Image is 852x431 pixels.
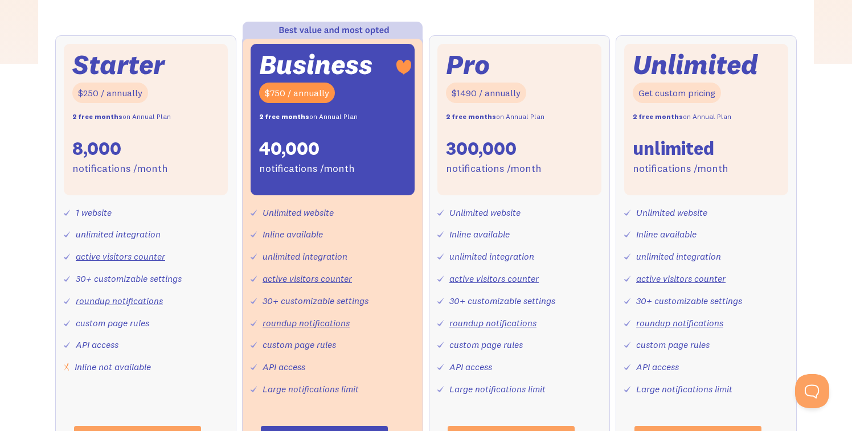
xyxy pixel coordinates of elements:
div: on Annual Plan [72,109,171,125]
div: Inline available [636,226,697,243]
div: API access [76,336,118,353]
a: roundup notifications [263,317,350,329]
div: 30+ customizable settings [76,270,182,287]
div: notifications /month [259,161,355,177]
div: 40,000 [259,137,319,161]
div: 300,000 [446,137,517,161]
div: 8,000 [72,137,121,161]
div: Business [259,52,372,77]
div: 30+ customizable settings [636,293,742,309]
div: unlimited [633,137,714,161]
div: Unlimited website [636,204,707,221]
div: unlimited integration [76,226,161,243]
div: Inline not available [75,359,151,375]
div: API access [636,359,679,375]
div: notifications /month [446,161,542,177]
div: API access [263,359,305,375]
div: on Annual Plan [633,109,731,125]
div: Large notifications limit [449,381,546,397]
div: custom page rules [449,336,523,353]
div: Large notifications limit [263,381,359,397]
div: unlimited integration [449,248,534,265]
div: Get custom pricing [633,83,721,104]
strong: 2 free months [259,112,309,121]
div: $750 / annually [259,83,335,104]
div: Pro [446,52,490,77]
a: active visitors counter [636,273,726,284]
div: custom page rules [263,336,336,353]
div: 1 website [76,204,112,221]
a: active visitors counter [263,273,352,284]
div: Inline available [263,226,323,243]
div: Unlimited [633,52,758,77]
div: API access [449,359,492,375]
div: $250 / annually [72,83,148,104]
strong: 2 free months [446,112,496,121]
a: roundup notifications [636,317,723,329]
div: unlimited integration [263,248,347,265]
div: Inline available [449,226,510,243]
div: on Annual Plan [446,109,544,125]
div: on Annual Plan [259,109,358,125]
div: notifications /month [72,161,168,177]
a: active visitors counter [449,273,539,284]
div: 30+ customizable settings [263,293,368,309]
iframe: Toggle Customer Support [795,374,829,408]
strong: 2 free months [633,112,683,121]
strong: 2 free months [72,112,122,121]
a: roundup notifications [449,317,536,329]
div: custom page rules [636,336,710,353]
a: roundup notifications [76,295,163,306]
div: unlimited integration [636,248,721,265]
div: notifications /month [633,161,728,177]
div: 30+ customizable settings [449,293,555,309]
div: Unlimited website [263,204,334,221]
a: active visitors counter [76,251,165,262]
div: custom page rules [76,315,149,331]
div: Starter [72,52,165,77]
div: Unlimited website [449,204,521,221]
div: Large notifications limit [636,381,732,397]
div: $1490 / annually [446,83,526,104]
